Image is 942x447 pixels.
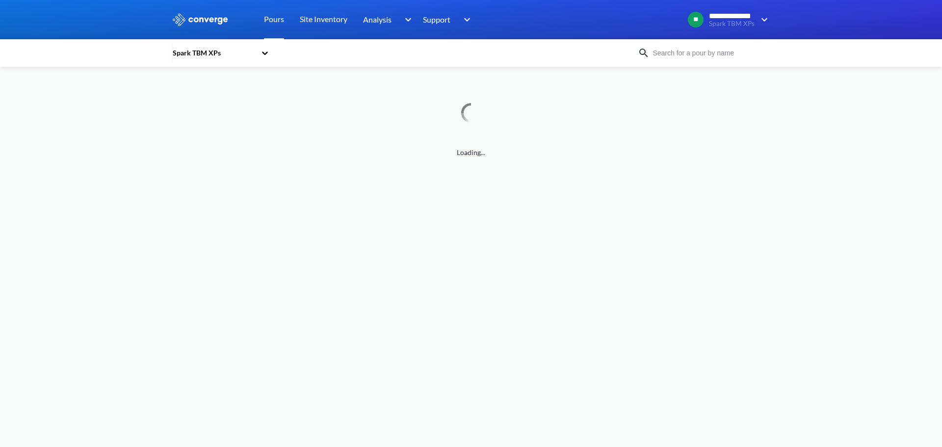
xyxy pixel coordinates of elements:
img: icon-search.svg [638,47,650,59]
img: downArrow.svg [457,14,473,26]
span: Analysis [363,13,392,26]
img: downArrow.svg [398,14,414,26]
img: downArrow.svg [755,14,770,26]
img: logo_ewhite.svg [172,13,229,26]
div: Spark TBM XPs [172,48,256,58]
input: Search for a pour by name [650,48,768,58]
span: Support [423,13,450,26]
span: Loading... [172,147,770,158]
span: Spark TBM XPs [709,20,755,27]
